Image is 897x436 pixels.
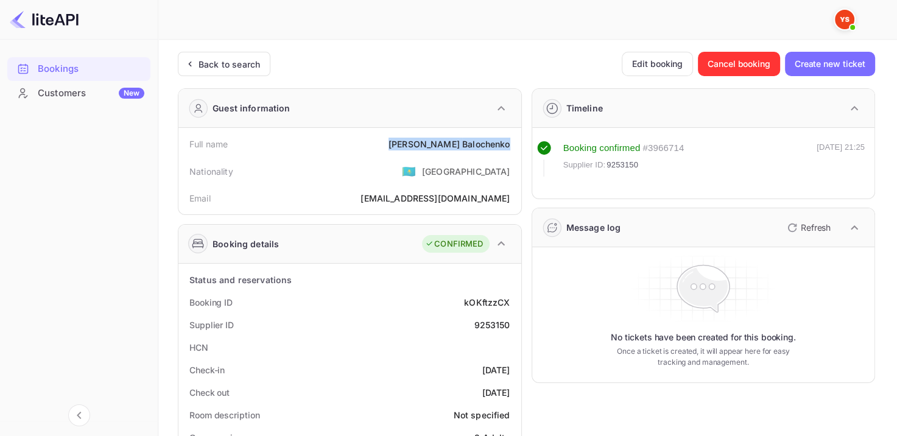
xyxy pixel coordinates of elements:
[785,52,875,76] button: Create new ticket
[213,102,290,114] div: Guest information
[622,52,693,76] button: Edit booking
[563,159,606,171] span: Supplier ID:
[189,192,211,205] div: Email
[698,52,780,76] button: Cancel booking
[464,296,510,309] div: kOKftzzCX
[474,318,510,331] div: 9253150
[402,160,416,182] span: United States
[189,138,228,150] div: Full name
[189,386,230,399] div: Check out
[189,409,259,421] div: Room description
[642,141,684,155] div: # 3966714
[454,409,510,421] div: Not specified
[566,102,603,114] div: Timeline
[482,364,510,376] div: [DATE]
[563,141,641,155] div: Booking confirmed
[835,10,854,29] img: Yandex Support
[189,165,233,178] div: Nationality
[68,404,90,426] button: Collapse navigation
[10,10,79,29] img: LiteAPI logo
[801,221,831,234] p: Refresh
[566,221,621,234] div: Message log
[607,159,638,171] span: 9253150
[7,57,150,80] a: Bookings
[189,318,234,331] div: Supplier ID
[611,346,795,368] p: Once a ticket is created, it will appear here for easy tracking and management.
[425,238,483,250] div: CONFIRMED
[38,62,144,76] div: Bookings
[7,82,150,105] div: CustomersNew
[482,386,510,399] div: [DATE]
[361,192,510,205] div: [EMAIL_ADDRESS][DOMAIN_NAME]
[38,86,144,100] div: Customers
[7,82,150,104] a: CustomersNew
[119,88,144,99] div: New
[189,296,233,309] div: Booking ID
[189,273,292,286] div: Status and reservations
[611,331,796,343] p: No tickets have been created for this booking.
[817,141,865,177] div: [DATE] 21:25
[780,218,835,237] button: Refresh
[7,57,150,81] div: Bookings
[213,237,279,250] div: Booking details
[199,58,260,71] div: Back to search
[189,341,208,354] div: HCN
[422,165,510,178] div: [GEOGRAPHIC_DATA]
[189,364,225,376] div: Check-in
[389,138,510,150] div: [PERSON_NAME] Balochenko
